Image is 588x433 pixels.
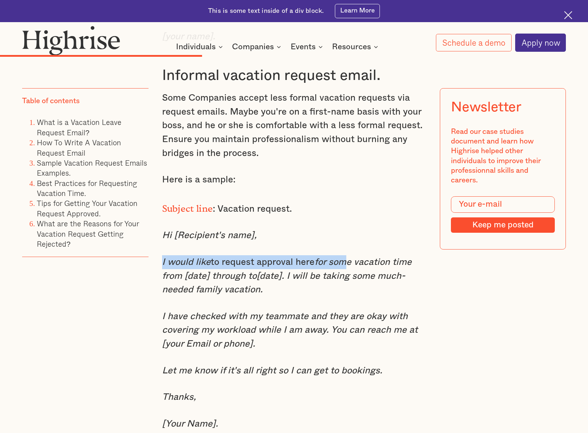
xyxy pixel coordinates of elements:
em: [Your Name]. [162,419,218,428]
div: Companies [232,42,283,51]
a: Best Practices for Requesting Vacation Time. [37,177,137,199]
div: This is some text inside of a div block. [208,7,324,16]
div: Read our case studies document and learn how Highrise helped other individuals to improve their p... [451,127,554,185]
em: Hi [Recipient's name], [162,231,257,240]
em: I would like [162,257,211,267]
em: I have checked with my teammate and they are okay with covering my workload while I am away. You ... [162,312,418,348]
div: Newsletter [451,100,521,116]
a: Learn More [335,4,380,18]
em: for some vacation time from [date] through to[date]. I will be taking some much-needed family vac... [162,257,412,294]
input: Your e-mail [451,196,554,213]
form: Modal Form [451,196,554,233]
div: Events [291,42,325,51]
strong: Subject line [162,203,213,209]
input: Keep me posted [451,217,554,233]
a: Apply now [515,34,566,51]
a: Schedule a demo [436,34,511,52]
p: Some Companies accept less formal vacation requests via request emails. Maybe you're on a first-n... [162,91,426,160]
div: Individuals [176,42,216,51]
h3: Informal vacation request email. [162,66,426,85]
div: Resources [332,42,371,51]
img: Highrise logo [22,26,120,55]
a: What is a Vacation Leave Request Email? [37,116,121,138]
a: Sample Vacation Request Emails Examples. [37,157,147,178]
a: How To Write A Vacation Request Email [37,137,121,158]
p: Here is a sample: [162,173,426,187]
em: Let me know if it's all right so I can get to bookings. [162,366,382,375]
img: Cross icon [564,11,572,19]
a: Tips for Getting Your Vacation Request Approved. [37,197,137,219]
a: What are the Reasons for Your Vacation Request Getting Rejected? [37,218,139,250]
p: : Vacation request. [162,200,426,216]
div: Events [291,42,316,51]
p: to request approval here [162,255,426,297]
em: Thanks, [162,392,196,402]
div: Table of contents [22,96,80,106]
div: Resources [332,42,380,51]
div: Individuals [176,42,225,51]
div: Companies [232,42,274,51]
